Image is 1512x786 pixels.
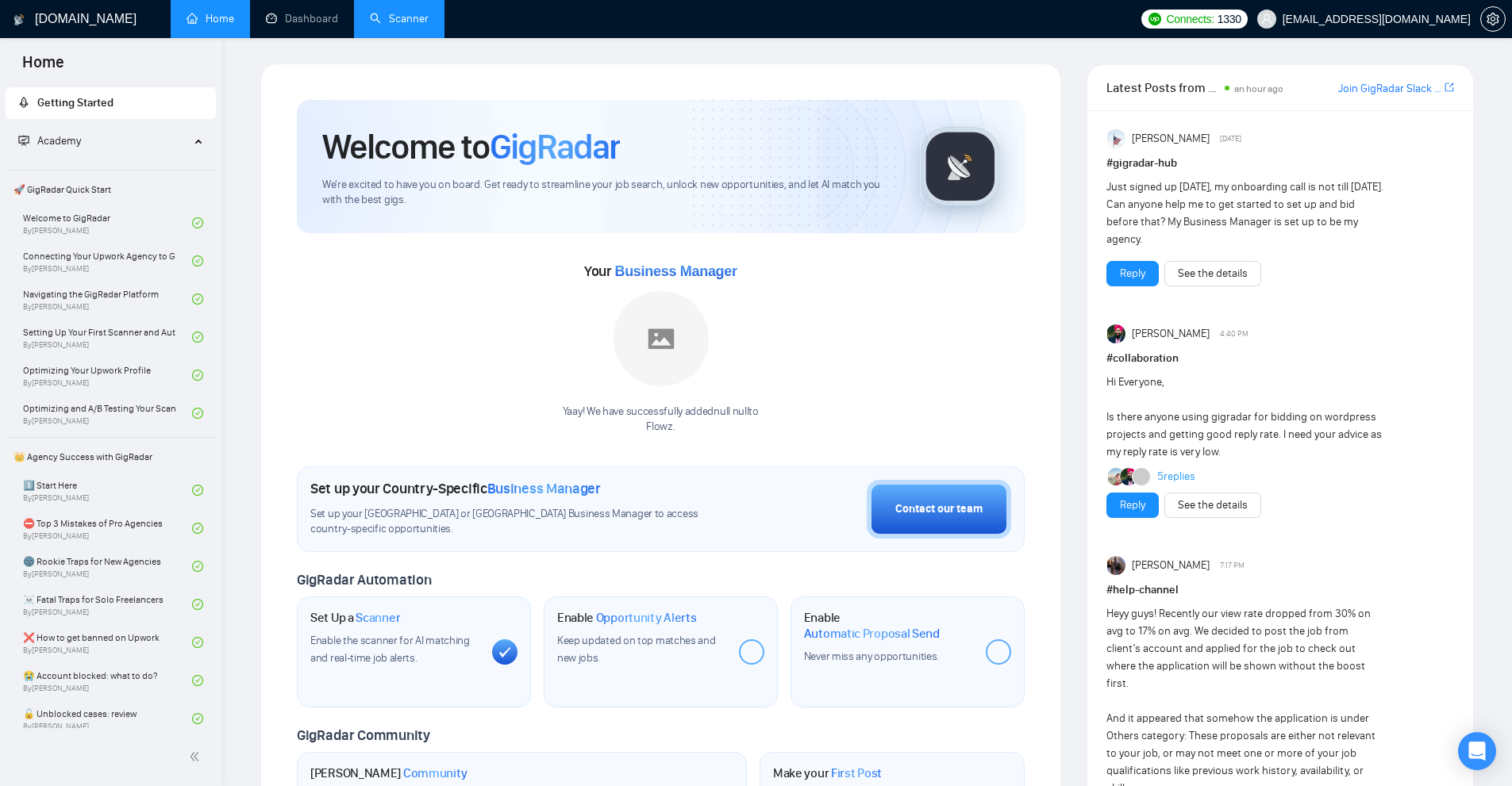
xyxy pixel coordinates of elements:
[1121,468,1138,485] img: Attinder Singh
[1220,327,1248,341] span: 4:40 PM
[1132,557,1210,574] span: [PERSON_NAME]
[356,610,400,626] span: Scanner
[1120,497,1145,514] a: Reply
[1458,732,1496,770] div: Open Intercom Messenger
[773,765,882,781] h1: Make your
[1106,78,1220,98] span: Latest Posts from the GigRadar Community
[1234,83,1283,94] span: an hour ago
[867,480,1011,539] button: Contact our team
[614,291,709,386] img: placeholder.png
[1106,261,1159,286] button: Reply
[37,134,81,148] span: Academy
[1107,324,1126,343] img: Attinder Singh
[192,332,203,343] span: check-circle
[1107,556,1126,575] img: Iryna Y
[189,749,205,765] span: double-left
[1106,155,1454,172] h1: # gigradar-hub
[310,507,731,537] span: Set up your [GEOGRAPHIC_DATA] or [GEOGRAPHIC_DATA] Business Manager to access country-specific op...
[614,263,737,279] span: Business Manager
[23,243,192,278] a: Connecting Your Upwork Agency to GigRadarBy[PERSON_NAME]
[1218,10,1241,28] span: 1330
[804,626,940,642] span: Automatic Proposal Send
[297,571,431,589] span: GigRadar Automation
[1157,469,1195,485] a: 5replies
[487,480,601,497] span: Business Manager
[1132,130,1210,148] span: [PERSON_NAME]
[1481,13,1505,25] span: setting
[192,255,203,266] span: check-circle
[192,485,203,496] span: check-circle
[297,727,430,744] span: GigRadar Community
[192,370,203,381] span: check-circle
[1338,80,1441,98] a: Join GigRadar Slack Community
[557,634,716,665] span: Keep updated on top matches and new jobs.
[192,599,203,610] span: check-circle
[1106,178,1385,248] div: Just signed up [DATE], my onboarding call is not till [DATE]. Can anyone help me to get started t...
[584,263,737,280] span: Your
[1164,493,1261,518] button: See the details
[23,473,192,508] a: 1️⃣ Start HereBy[PERSON_NAME]
[1480,13,1506,25] a: setting
[23,549,192,584] a: 🌚 Rookie Traps for New AgenciesBy[PERSON_NAME]
[1107,129,1126,148] img: Anisuzzaman Khan
[322,125,620,168] h1: Welcome to
[1148,13,1161,25] img: upwork-logo.png
[37,96,113,109] span: Getting Started
[192,217,203,228] span: check-circle
[1178,265,1248,282] a: See the details
[187,12,234,25] a: homeHome
[1106,350,1454,367] h1: # collaboration
[310,480,601,497] h1: Set up your Country-Specific
[557,610,697,626] h1: Enable
[192,713,203,724] span: check-circle
[23,701,192,736] a: 🔓 Unblocked cases: reviewBy[PERSON_NAME]
[13,7,25,33] img: logo
[1166,10,1214,28] span: Connects:
[1108,468,1125,485] img: Joaquin Arcardini
[1164,261,1261,286] button: See the details
[921,127,1000,206] img: gigradar-logo.png
[192,675,203,686] span: check-circle
[1261,13,1272,25] span: user
[192,561,203,572] span: check-circle
[23,663,192,698] a: 😭 Account blocked: what to do?By[PERSON_NAME]
[1445,81,1454,94] span: export
[1220,132,1241,146] span: [DATE]
[18,135,29,146] span: fund-projection-screen
[1220,558,1245,573] span: 7:17 PM
[1445,80,1454,95] a: export
[23,625,192,660] a: ❌ How to get banned on UpworkBy[PERSON_NAME]
[1120,265,1145,282] a: Reply
[18,134,81,148] span: Academy
[23,511,192,546] a: ⛔ Top 3 Mistakes of Pro AgenciesBy[PERSON_NAME]
[1106,374,1385,461] div: Hi Everyone, Is there anyone using gigradar for bidding on wordpress projects and getting good re...
[18,97,29,108] span: rocket
[7,441,214,473] span: 👑 Agency Success with GigRadar
[563,420,759,435] p: Flowz .
[23,587,192,622] a: ☠️ Fatal Traps for Solo FreelancersBy[PERSON_NAME]
[310,610,400,626] h1: Set Up a
[192,293,203,305] span: check-circle
[23,320,192,355] a: Setting Up Your First Scanner and Auto-BidderBy[PERSON_NAME]
[23,282,192,316] a: Navigating the GigRadar PlatformBy[PERSON_NAME]
[23,205,192,240] a: Welcome to GigRadarBy[PERSON_NAME]
[23,396,192,431] a: Optimizing and A/B Testing Your Scanner for Better ResultsBy[PERSON_NAME]
[1480,6,1506,32] button: setting
[1106,493,1159,518] button: Reply
[490,125,620,168] span: GigRadar
[10,51,77,84] span: Home
[370,12,429,25] a: searchScanner
[804,610,973,641] h1: Enable
[192,637,203,648] span: check-circle
[6,87,216,119] li: Getting Started
[23,358,192,393] a: Optimizing Your Upwork ProfileBy[PERSON_NAME]
[563,405,759,435] div: Yaay! We have successfully added null null to
[1132,325,1210,343] span: [PERSON_NAME]
[1178,497,1248,514] a: See the details
[192,523,203,534] span: check-circle
[895,500,983,518] div: Contact our team
[596,610,697,626] span: Opportunity Alerts
[192,408,203,419] span: check-circle
[7,174,214,205] span: 🚀 GigRadar Quick Start
[831,765,882,781] span: First Post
